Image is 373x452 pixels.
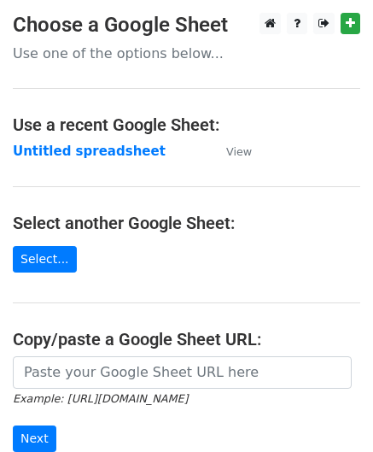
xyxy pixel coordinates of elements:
h4: Use a recent Google Sheet: [13,114,360,135]
h4: Copy/paste a Google Sheet URL: [13,329,360,349]
a: Select... [13,246,77,273]
input: Paste your Google Sheet URL here [13,356,352,389]
a: View [209,144,252,159]
p: Use one of the options below... [13,44,360,62]
small: View [226,145,252,158]
h3: Choose a Google Sheet [13,13,360,38]
input: Next [13,426,56,452]
a: Untitled spreadsheet [13,144,166,159]
small: Example: [URL][DOMAIN_NAME] [13,392,188,405]
h4: Select another Google Sheet: [13,213,360,233]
